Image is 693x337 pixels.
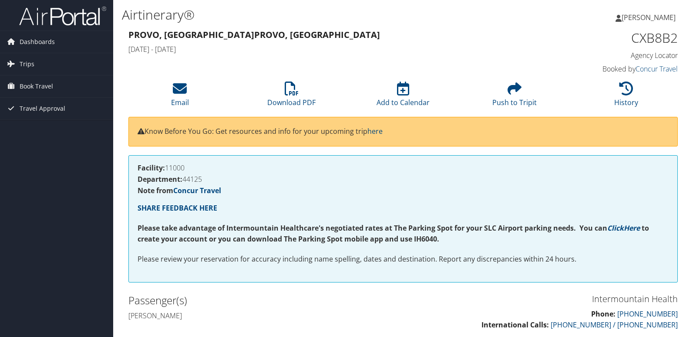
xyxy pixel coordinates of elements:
[636,64,678,74] a: Concur Travel
[128,29,380,41] strong: Provo, [GEOGRAPHIC_DATA] Provo, [GEOGRAPHIC_DATA]
[138,164,669,171] h4: 11000
[367,126,383,136] a: here
[173,186,221,195] a: Concur Travel
[138,174,182,184] strong: Department:
[171,86,189,107] a: Email
[616,4,684,31] a: [PERSON_NAME]
[492,86,537,107] a: Push to Tripit
[122,6,497,24] h1: Airtinerary®
[550,29,678,47] h1: CXB8B2
[138,163,165,173] strong: Facility:
[138,186,221,195] strong: Note from
[591,309,616,319] strong: Phone:
[128,44,537,54] h4: [DATE] - [DATE]
[20,31,55,53] span: Dashboards
[607,223,624,233] a: Click
[19,6,106,26] img: airportal-logo.png
[410,293,678,305] h3: Intermountain Health
[622,13,676,22] span: [PERSON_NAME]
[551,320,678,330] a: [PHONE_NUMBER] / [PHONE_NUMBER]
[138,126,669,137] p: Know Before You Go: Get resources and info for your upcoming trip
[550,51,678,60] h4: Agency Locator
[377,86,430,107] a: Add to Calendar
[138,254,669,265] p: Please review your reservation for accuracy including name spelling, dates and destination. Repor...
[128,293,397,308] h2: Passenger(s)
[20,75,53,97] span: Book Travel
[481,320,549,330] strong: International Calls:
[267,86,316,107] a: Download PDF
[128,311,397,320] h4: [PERSON_NAME]
[138,176,669,183] h4: 44125
[614,86,638,107] a: History
[624,223,640,233] a: Here
[20,53,34,75] span: Trips
[20,98,65,119] span: Travel Approval
[617,309,678,319] a: [PHONE_NUMBER]
[550,64,678,74] h4: Booked by
[138,203,217,213] a: SHARE FEEDBACK HERE
[138,223,607,233] strong: Please take advantage of Intermountain Healthcare's negotiated rates at The Parking Spot for your...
